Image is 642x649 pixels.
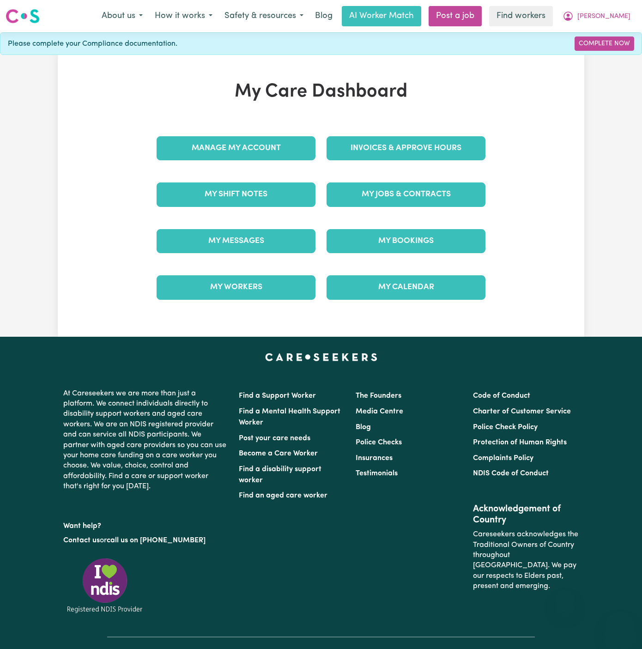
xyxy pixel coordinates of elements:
[575,36,634,51] a: Complete Now
[309,6,338,26] a: Blog
[577,12,630,22] span: [PERSON_NAME]
[473,503,579,526] h2: Acknowledgement of Country
[327,182,485,206] a: My Jobs & Contracts
[63,537,100,544] a: Contact us
[473,439,567,446] a: Protection of Human Rights
[157,229,315,253] a: My Messages
[356,439,402,446] a: Police Checks
[327,229,485,253] a: My Bookings
[557,6,636,26] button: My Account
[239,392,316,400] a: Find a Support Worker
[473,408,571,415] a: Charter of Customer Service
[239,450,318,457] a: Become a Care Worker
[63,517,228,531] p: Want help?
[157,182,315,206] a: My Shift Notes
[356,424,371,431] a: Blog
[265,353,377,361] a: Careseekers home page
[605,612,635,642] iframe: Button to launch messaging window
[8,38,177,49] span: Please complete your Compliance documentation.
[63,385,228,496] p: At Careseekers we are more than just a platform. We connect individuals directly to disability su...
[327,275,485,299] a: My Calendar
[218,6,309,26] button: Safety & resources
[149,6,218,26] button: How it works
[157,275,315,299] a: My Workers
[157,136,315,160] a: Manage My Account
[489,6,553,26] a: Find workers
[429,6,482,26] a: Post a job
[6,8,40,24] img: Careseekers logo
[327,136,485,160] a: Invoices & Approve Hours
[342,6,421,26] a: AI Worker Match
[473,470,549,477] a: NDIS Code of Conduct
[239,466,321,484] a: Find a disability support worker
[63,532,228,549] p: or
[239,408,340,426] a: Find a Mental Health Support Worker
[96,6,149,26] button: About us
[239,492,327,499] a: Find an aged care worker
[107,537,206,544] a: call us on [PHONE_NUMBER]
[556,590,574,608] iframe: Close message
[356,455,393,462] a: Insurances
[473,526,579,595] p: Careseekers acknowledges the Traditional Owners of Country throughout [GEOGRAPHIC_DATA]. We pay o...
[356,408,403,415] a: Media Centre
[151,81,491,103] h1: My Care Dashboard
[356,470,398,477] a: Testimonials
[63,557,146,614] img: Registered NDIS provider
[6,6,40,27] a: Careseekers logo
[356,392,401,400] a: The Founders
[473,392,530,400] a: Code of Conduct
[473,424,538,431] a: Police Check Policy
[239,435,310,442] a: Post your care needs
[473,455,533,462] a: Complaints Policy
